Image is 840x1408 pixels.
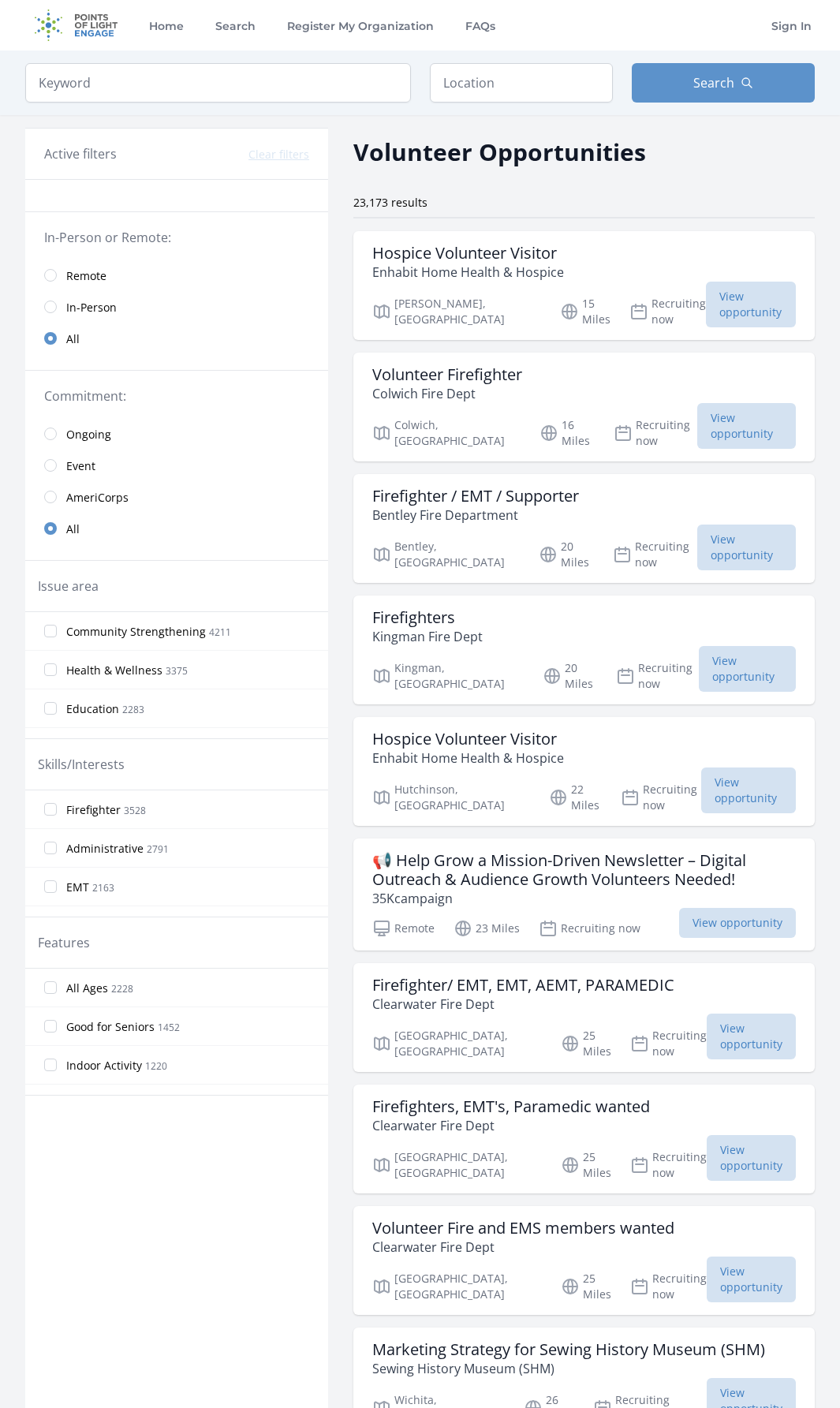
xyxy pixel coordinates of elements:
[372,1340,765,1359] h3: Marketing Strategy for Sewing History Museum (SHM)
[66,300,117,316] span: In-Person
[560,296,610,327] p: 15 Miles
[353,134,646,170] h2: Volunteer Opportunities
[706,282,796,327] span: View opportunity
[372,384,522,403] p: Colwich Fire Dept
[372,660,524,692] p: Kingman, [GEOGRAPHIC_DATA]
[372,889,796,908] p: 35Kcampaign
[66,841,144,857] span: Administrative
[66,701,119,717] span: Education
[372,782,530,813] p: Hutchinson, [GEOGRAPHIC_DATA]
[372,1219,674,1238] h3: Volunteer Fire and EMS members wanted
[158,1021,180,1034] span: 1452
[372,296,541,327] p: [PERSON_NAME], [GEOGRAPHIC_DATA]
[353,195,427,210] span: 23,173 results
[372,1116,650,1135] p: Clearwater Fire Dept
[66,663,162,678] span: Health & Wellness
[44,880,57,893] input: EMT 2163
[430,63,613,103] input: Location
[561,1149,611,1181] p: 25 Miles
[701,767,796,813] span: View opportunity
[697,403,796,449] span: View opportunity
[66,268,106,284] span: Remote
[707,1257,796,1302] span: View opportunity
[25,513,328,544] a: All
[122,703,144,716] span: 2283
[454,919,520,938] p: 23 Miles
[66,490,129,506] span: AmeriCorps
[372,1359,765,1378] p: Sewing History Museum (SHM)
[66,1058,142,1074] span: Indoor Activity
[66,802,121,818] span: Firefighter
[372,487,579,506] h3: Firefighter / EMT / Supporter
[539,417,594,449] p: 16 Miles
[614,417,698,449] p: Recruiting now
[372,1097,650,1116] h3: Firefighters, EMT's, Paramedic wanted
[44,663,57,676] input: Health & Wellness 3375
[111,982,133,995] span: 2228
[44,228,309,247] legend: In-Person or Remote:
[372,1271,542,1302] p: [GEOGRAPHIC_DATA], [GEOGRAPHIC_DATA]
[353,1085,815,1193] a: Firefighters, EMT's, Paramedic wanted Clearwater Fire Dept [GEOGRAPHIC_DATA], [GEOGRAPHIC_DATA] 2...
[66,624,206,640] span: Community Strengthening
[372,1028,542,1059] p: [GEOGRAPHIC_DATA], [GEOGRAPHIC_DATA]
[66,427,111,443] span: Ongoing
[697,525,796,570] span: View opportunity
[44,1020,57,1033] input: Good for Seniors 1452
[92,881,114,894] span: 2163
[629,296,706,327] p: Recruiting now
[353,1206,815,1315] a: Volunteer Fire and EMS members wanted Clearwater Fire Dept [GEOGRAPHIC_DATA], [GEOGRAPHIC_DATA] 2...
[372,1238,674,1257] p: Clearwater Fire Dept
[372,976,674,995] h3: Firefighter/ EMT, EMT, AEMT, PARAMEDIC
[66,458,95,474] span: Event
[630,1149,707,1181] p: Recruiting now
[616,660,699,692] p: Recruiting now
[613,539,697,570] p: Recruiting now
[44,842,57,854] input: Administrative 2791
[44,981,57,994] input: All Ages 2228
[539,539,594,570] p: 20 Miles
[209,626,231,639] span: 4211
[561,1271,611,1302] p: 25 Miles
[44,702,57,715] input: Education 2283
[372,506,579,525] p: Bentley Fire Department
[147,842,169,856] span: 2791
[372,244,564,263] h3: Hospice Volunteer Visitor
[372,365,522,384] h3: Volunteer Firefighter
[372,749,564,767] p: Enhabit Home Health & Hospice
[372,851,796,889] h3: 📢 Help Grow a Mission-Driven Newsletter – Digital Outreach & Audience Growth Volunteers Needed!
[25,450,328,481] a: Event
[630,1028,707,1059] p: Recruiting now
[372,627,483,646] p: Kingman Fire Dept
[372,417,521,449] p: Colwich, [GEOGRAPHIC_DATA]
[38,577,99,596] legend: Issue area
[353,963,815,1072] a: Firefighter/ EMT, EMT, AEMT, PARAMEDIC Clearwater Fire Dept [GEOGRAPHIC_DATA], [GEOGRAPHIC_DATA] ...
[38,755,125,774] legend: Skills/Interests
[372,608,483,627] h3: Firefighters
[44,1059,57,1071] input: Indoor Activity 1220
[353,717,815,826] a: Hospice Volunteer Visitor Enhabit Home Health & Hospice Hutchinson, [GEOGRAPHIC_DATA] 22 Miles Re...
[44,387,309,405] legend: Commitment:
[66,1019,155,1035] span: Good for Seniors
[372,263,564,282] p: Enhabit Home Health & Hospice
[166,664,188,678] span: 3375
[372,919,435,938] p: Remote
[699,646,796,692] span: View opportunity
[66,331,80,347] span: All
[25,260,328,291] a: Remote
[353,474,815,583] a: Firefighter / EMT / Supporter Bentley Fire Department Bentley, [GEOGRAPHIC_DATA] 20 Miles Recruit...
[353,596,815,704] a: Firefighters Kingman Fire Dept Kingman, [GEOGRAPHIC_DATA] 20 Miles Recruiting now View opportunity
[539,919,640,938] p: Recruiting now
[66,521,80,537] span: All
[632,63,815,103] button: Search
[549,782,602,813] p: 22 Miles
[25,418,328,450] a: Ongoing
[44,144,117,163] h3: Active filters
[66,980,108,996] span: All Ages
[630,1271,707,1302] p: Recruiting now
[561,1028,611,1059] p: 25 Miles
[372,995,674,1014] p: Clearwater Fire Dept
[353,353,815,461] a: Volunteer Firefighter Colwich Fire Dept Colwich, [GEOGRAPHIC_DATA] 16 Miles Recruiting now View o...
[679,908,796,938] span: View opportunity
[44,625,57,637] input: Community Strengthening 4211
[621,782,701,813] p: Recruiting now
